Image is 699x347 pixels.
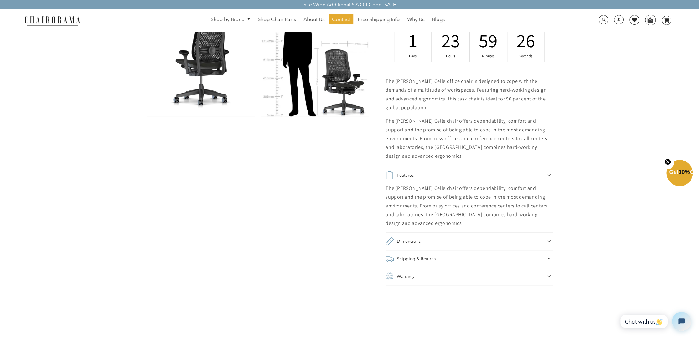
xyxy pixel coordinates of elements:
[429,14,448,24] a: Blogs
[358,16,400,23] span: Free Shipping Info
[386,78,546,111] span: The [PERSON_NAME] Celle office chair is designed to cope with the demands of a multitude of works...
[484,54,492,59] div: Minutes
[397,272,415,281] h2: Warranty
[409,54,417,59] div: Days
[666,161,693,187] div: Get10%OffClose teaser
[447,28,455,53] div: 23
[147,3,255,116] img: Herman Miller Celle Office Chair Renewed by Chairorama | Grey - chairorama
[303,16,324,23] span: About Us
[409,28,417,53] div: 1
[661,155,674,169] button: Close teaser
[386,268,553,285] summary: Warranty
[255,14,299,24] a: Shop Chair Parts
[678,169,690,175] span: 10%
[397,254,436,263] h2: Shipping & Returns
[397,171,414,180] h2: Features
[258,16,296,23] span: Shop Chair Parts
[407,16,424,23] span: Why Us
[208,15,253,24] a: Shop by Brand
[432,16,445,23] span: Blogs
[397,237,421,246] h2: Dimensions
[355,14,403,24] a: Free Shipping Info
[386,184,553,228] div: The [PERSON_NAME] Celle chair offers dependability, comfort and support and the promise of being ...
[447,54,455,59] div: Hours
[261,3,369,116] img: Herman Miller Celle Office Chair Renewed by Chairorama | Grey - chairorama
[645,15,655,24] img: WhatsApp_Image_2024-07-12_at_16.23.01.webp
[386,166,553,184] summary: Features
[669,169,698,175] span: Get Off
[386,118,547,159] span: The [PERSON_NAME] Celle chair offers dependability, comfort and support and the promise of being ...
[614,307,696,336] iframe: Tidio Chat
[21,15,84,26] img: chairorama
[404,14,427,24] a: Why Us
[522,54,530,59] div: Seconds
[522,28,530,53] div: 26
[110,14,545,26] nav: DesktopNavigation
[386,232,553,250] summary: Dimensions
[386,272,394,280] img: guarantee.png
[484,28,492,53] div: 59
[332,16,350,23] span: Contact
[386,250,553,268] summary: Shipping & Returns
[300,14,328,24] a: About Us
[329,14,353,24] a: Contact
